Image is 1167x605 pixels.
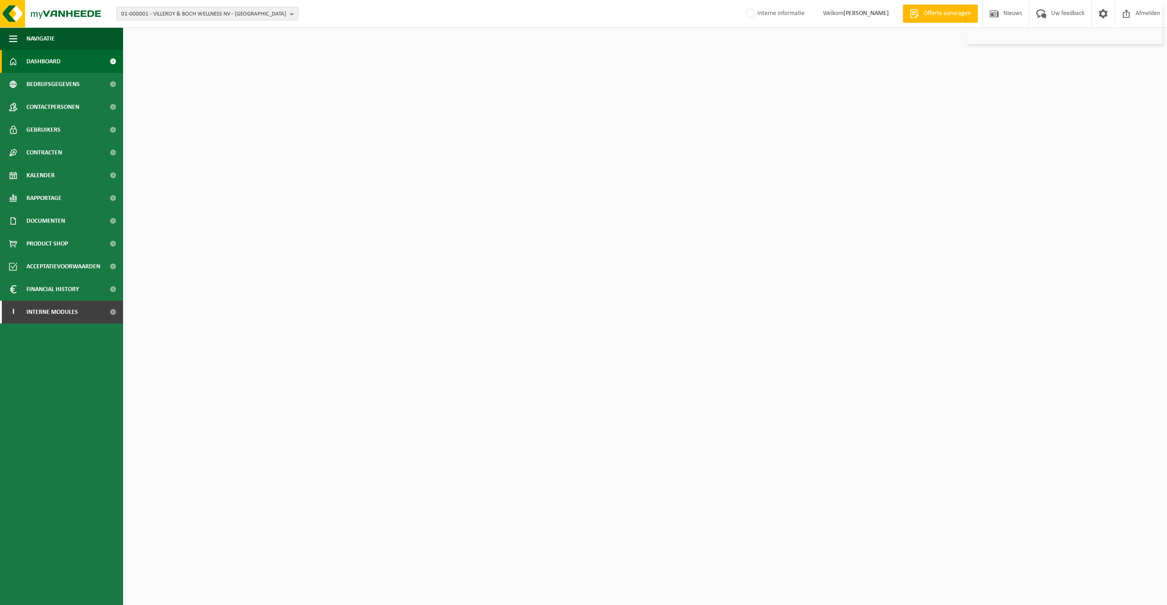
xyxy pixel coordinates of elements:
span: Bedrijfsgegevens [26,73,80,96]
span: Contactpersonen [26,96,79,118]
span: 01-000001 - VILLEROY & BOCH WELLNESS NV - [GEOGRAPHIC_DATA] [121,7,286,21]
span: Financial History [26,278,79,301]
span: Acceptatievoorwaarden [26,255,100,278]
span: Gebruikers [26,118,61,141]
strong: [PERSON_NAME] [843,10,889,17]
a: Offerte aanvragen [903,5,978,23]
span: Offerte aanvragen [921,9,973,18]
span: I [9,301,17,323]
span: Contracten [26,141,62,164]
span: Kalender [26,164,55,187]
span: Product Shop [26,232,68,255]
span: Rapportage [26,187,62,210]
span: Dashboard [26,50,61,73]
button: 01-000001 - VILLEROY & BOCH WELLNESS NV - [GEOGRAPHIC_DATA] [116,7,299,21]
span: Interne modules [26,301,78,323]
span: Documenten [26,210,65,232]
span: Navigatie [26,27,55,50]
label: Interne informatie [744,7,805,21]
